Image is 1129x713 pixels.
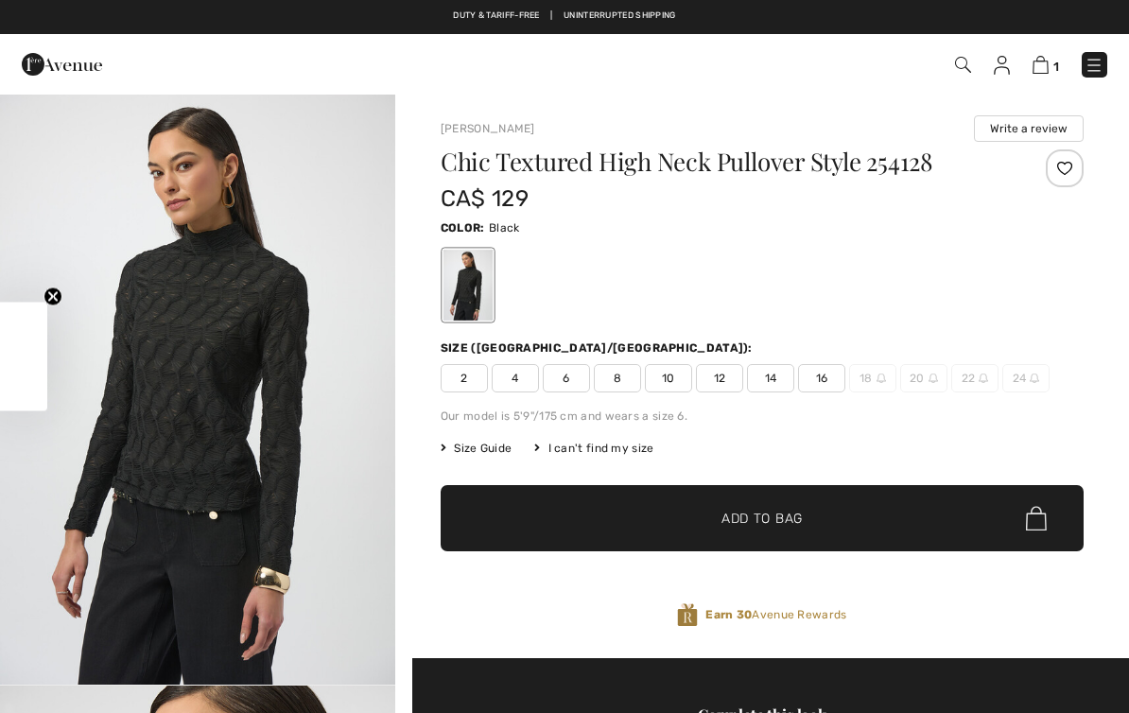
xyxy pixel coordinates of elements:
h1: Chic Textured High Neck Pullover Style 254128 [441,149,977,174]
button: Add to Bag [441,485,1084,551]
img: Bag.svg [1026,506,1047,530]
img: Avenue Rewards [677,602,698,628]
img: 1ère Avenue [22,45,102,83]
span: 10 [645,364,692,392]
span: CA$ 129 [441,185,529,212]
span: Add to Bag [721,509,803,529]
span: 12 [696,364,743,392]
img: Shopping Bag [1033,56,1049,74]
span: 24 [1002,364,1050,392]
a: 1 [1033,53,1059,76]
span: 14 [747,364,794,392]
div: Black [443,250,493,321]
a: [PERSON_NAME] [441,122,535,135]
strong: Earn 30 [705,608,752,621]
img: Search [955,57,971,73]
span: Avenue Rewards [705,606,846,623]
span: 4 [492,364,539,392]
span: 1 [1053,60,1059,74]
img: ring-m.svg [929,374,938,383]
span: Size Guide [441,440,512,457]
span: Color: [441,221,485,235]
span: 16 [798,364,845,392]
span: 18 [849,364,896,392]
img: Menu [1085,56,1103,75]
span: 8 [594,364,641,392]
div: I can't find my size [534,440,653,457]
span: 2 [441,364,488,392]
button: Write a review [974,115,1084,142]
img: ring-m.svg [1030,374,1039,383]
img: ring-m.svg [877,374,886,383]
img: My Info [994,56,1010,75]
span: 6 [543,364,590,392]
button: Close teaser [43,287,62,306]
a: 1ère Avenue [22,54,102,72]
div: Our model is 5'9"/175 cm and wears a size 6. [441,408,1084,425]
img: ring-m.svg [979,374,988,383]
span: 22 [951,364,999,392]
div: Size ([GEOGRAPHIC_DATA]/[GEOGRAPHIC_DATA]): [441,339,756,356]
span: 20 [900,364,947,392]
span: Black [489,221,520,235]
